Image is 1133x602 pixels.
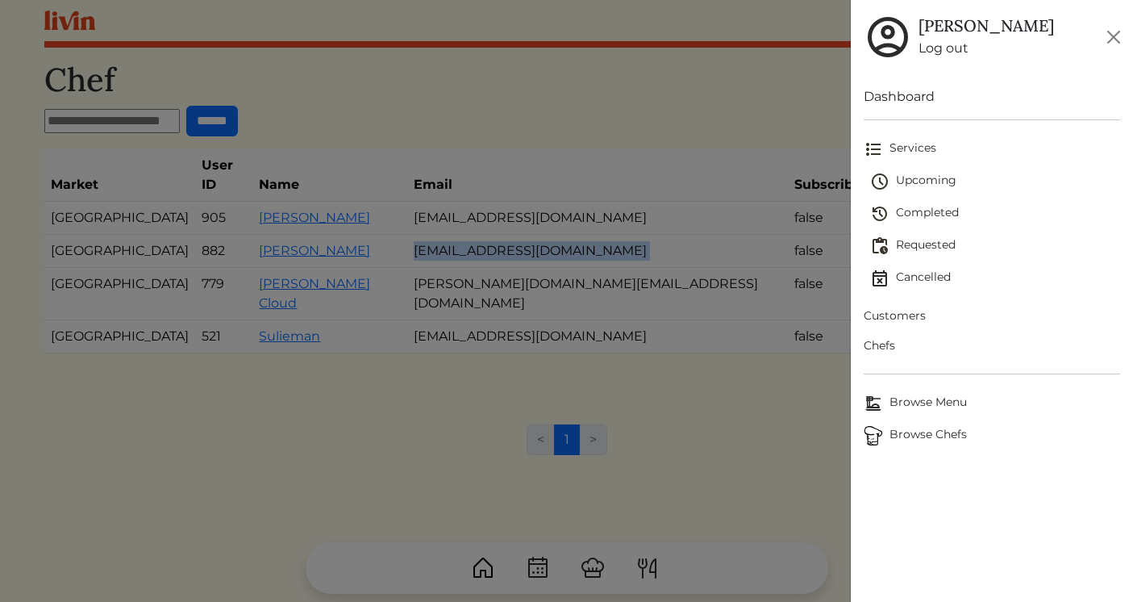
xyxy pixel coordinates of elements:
[864,140,1120,159] span: Services
[870,172,1120,191] span: Upcoming
[864,133,1120,165] a: Services
[870,236,889,256] img: pending_actions-fd19ce2ea80609cc4d7bbea353f93e2f363e46d0f816104e4e0650fdd7f915cf.svg
[870,165,1120,198] a: Upcoming
[870,269,1120,288] span: Cancelled
[870,269,889,288] img: event_cancelled-67e280bd0a9e072c26133efab016668ee6d7272ad66fa3c7eb58af48b074a3a4.svg
[1101,24,1127,50] button: Close
[864,87,1120,107] a: Dashboard
[870,262,1120,295] a: Cancelled
[864,13,912,61] img: user_account-e6e16d2ec92f44fc35f99ef0dc9cddf60790bfa021a6ecb1c896eb5d2907b31c.svg
[870,236,1120,256] span: Requested
[918,16,1054,36] h5: [PERSON_NAME]
[870,198,1120,230] a: Completed
[918,39,1054,58] a: Log out
[870,230,1120,262] a: Requested
[864,426,883,445] img: Browse Chefs
[864,140,883,159] img: format_list_bulleted-ebc7f0161ee23162107b508e562e81cd567eeab2455044221954b09d19068e74.svg
[864,394,1120,413] span: Browse Menu
[864,420,1120,452] a: ChefsBrowse Chefs
[864,307,1120,324] span: Customers
[870,172,889,191] img: schedule-fa401ccd6b27cf58db24c3bb5584b27dcd8bd24ae666a918e1c6b4ae8c451a22.svg
[864,387,1120,420] a: Browse MenuBrowse Menu
[864,426,1120,445] span: Browse Chefs
[864,337,1120,354] span: Chefs
[870,204,1120,224] span: Completed
[864,301,1120,331] a: Customers
[864,394,883,413] img: Browse Menu
[864,331,1120,361] a: Chefs
[870,204,889,224] img: history-2b446bceb7e0f53b931186bf4c1776ac458fe31ad3b688388ec82af02103cd45.svg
